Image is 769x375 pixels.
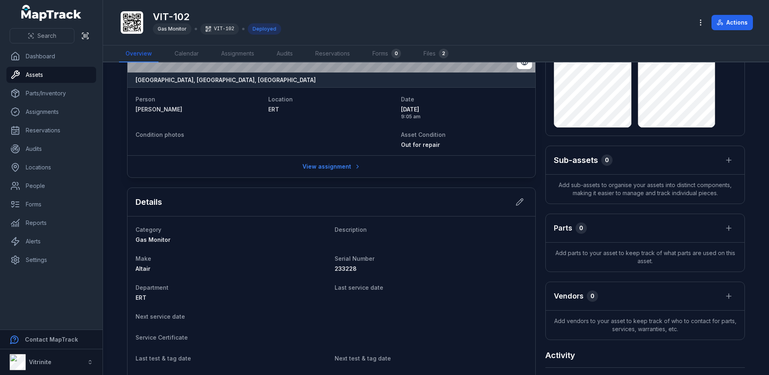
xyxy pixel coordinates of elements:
[136,313,185,320] span: Next service date
[25,336,78,343] strong: Contact MapTrack
[587,291,598,302] div: 0
[546,243,744,272] span: Add parts to your asset to keep track of what parts are used on this asset.
[6,233,96,249] a: Alerts
[546,311,744,340] span: Add vendors to your asset to keep track of who to contact for parts, services, warranties, etc.
[6,67,96,83] a: Assets
[6,122,96,138] a: Reservations
[554,155,598,166] h2: Sub-assets
[200,23,239,35] div: VIT-102
[335,284,383,291] span: Last service date
[297,159,366,174] a: View assignment
[6,48,96,64] a: Dashboard
[6,215,96,231] a: Reports
[6,104,96,120] a: Assignments
[268,106,279,113] span: ERT
[6,141,96,157] a: Audits
[439,49,448,58] div: 2
[417,45,455,62] a: Files2
[6,252,96,268] a: Settings
[401,113,527,120] span: 9:05 am
[401,131,446,138] span: Asset Condition
[136,265,150,272] span: Altair
[136,284,169,291] span: Department
[545,350,575,361] h2: Activity
[136,196,162,208] h2: Details
[136,76,316,84] strong: [GEOGRAPHIC_DATA], [GEOGRAPHIC_DATA], [GEOGRAPHIC_DATA]
[401,105,527,120] time: 19/09/2025, 9:05:40 am
[546,175,744,204] span: Add sub-assets to organise your assets into distinct components, making it easier to manage and t...
[554,291,584,302] h3: Vendors
[6,178,96,194] a: People
[215,45,261,62] a: Assignments
[391,49,401,58] div: 0
[21,5,82,21] a: MapTrack
[401,105,527,113] span: [DATE]
[136,226,161,233] span: Category
[554,223,572,234] h3: Parts
[268,105,395,113] a: ERT
[711,15,753,30] button: Actions
[366,45,407,62] a: Forms0
[136,355,191,362] span: Last test & tag date
[29,359,51,365] strong: Vitrinite
[37,32,56,40] span: Search
[401,96,414,103] span: Date
[136,294,146,301] span: ERT
[309,45,356,62] a: Reservations
[335,255,374,262] span: Serial Number
[401,141,440,148] span: Out for repair
[158,26,187,32] span: Gas Monitor
[268,96,293,103] span: Location
[576,223,587,234] div: 0
[136,131,184,138] span: Condition photos
[335,355,391,362] span: Next test & tag date
[601,155,613,166] div: 0
[335,265,357,272] span: 233228
[270,45,299,62] a: Audits
[136,334,188,341] span: Service Certificate
[248,23,281,35] div: Deployed
[168,45,205,62] a: Calendar
[136,236,171,243] span: Gas Monitor
[119,45,158,62] a: Overview
[6,159,96,175] a: Locations
[6,85,96,101] a: Parts/Inventory
[136,105,262,113] a: [PERSON_NAME]
[136,255,151,262] span: Make
[136,96,155,103] span: Person
[335,226,367,233] span: Description
[6,196,96,212] a: Forms
[153,10,281,23] h1: VIT-102
[10,28,74,43] button: Search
